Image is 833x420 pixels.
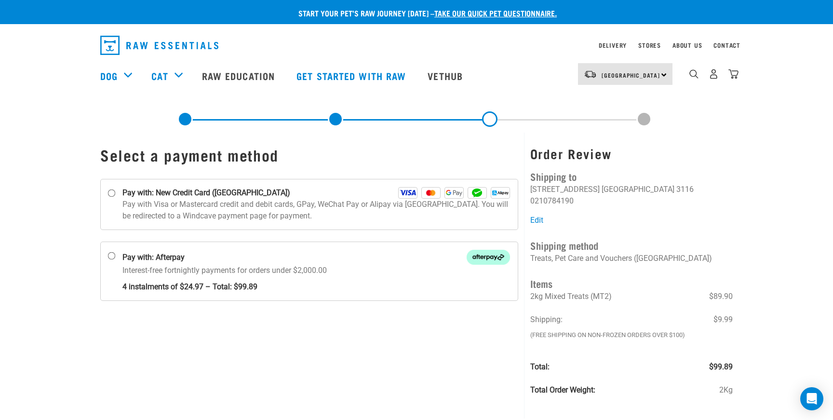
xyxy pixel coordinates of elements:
img: GPay [444,187,464,199]
a: Stores [638,43,661,47]
strong: Pay with: Afterpay [122,252,185,263]
p: Pay with Visa or Mastercard credit and debit cards, GPay, WeChat Pay or Alipay via [GEOGRAPHIC_DA... [122,199,510,222]
input: Pay with: Afterpay Afterpay Interest-free fortnightly payments for orders under $2,000.00 4 insta... [108,252,116,260]
a: Delivery [599,43,627,47]
a: take our quick pet questionnaire. [434,11,557,15]
h1: Select a payment method [100,146,518,163]
li: 0210784190 [530,196,574,205]
h3: Order Review [530,146,733,161]
div: Open Intercom Messenger [800,387,823,410]
a: Get started with Raw [287,56,418,95]
span: [GEOGRAPHIC_DATA] [602,73,660,77]
strong: Pay with: New Credit Card ([GEOGRAPHIC_DATA]) [122,187,290,199]
p: Treats, Pet Care and Vouchers ([GEOGRAPHIC_DATA]) [530,253,733,264]
span: 2kg Mixed Treats (MT2) [530,292,612,301]
strong: Total: [530,362,550,371]
a: Contact [713,43,740,47]
img: Mastercard [421,187,441,199]
img: user.png [709,69,719,79]
img: WeChat [468,187,487,199]
a: About Us [672,43,702,47]
li: [STREET_ADDRESS] [530,185,600,194]
img: Raw Essentials Logo [100,36,218,55]
strong: Total Order Weight: [530,385,595,394]
span: $99.89 [709,361,733,373]
a: Vethub [418,56,475,95]
span: $9.99 [713,314,733,325]
a: Raw Education [192,56,287,95]
h4: Shipping method [530,238,733,253]
li: [GEOGRAPHIC_DATA] 3116 [602,185,694,194]
nav: dropdown navigation [93,32,740,59]
a: Cat [151,68,168,83]
h4: Items [530,276,733,291]
img: van-moving.png [584,70,597,79]
img: home-icon@2x.png [728,69,739,79]
span: Shipping: [530,315,563,324]
span: 2Kg [719,384,733,396]
span: $89.90 [709,291,733,302]
p: Interest-free fortnightly payments for orders under $2,000.00 [122,265,510,293]
input: Pay with: New Credit Card ([GEOGRAPHIC_DATA]) Visa Mastercard GPay WeChat Alipay Pay with Visa or... [108,190,116,197]
img: Alipay [491,187,510,199]
img: Visa [398,187,417,199]
img: home-icon-1@2x.png [689,69,699,79]
a: Edit [530,216,543,225]
h4: Shipping to [530,169,733,184]
em: (Free Shipping on Non-Frozen orders over $100) [530,330,738,340]
img: Afterpay [467,250,510,265]
strong: 4 instalments of $24.97 – Total: $99.89 [122,276,510,293]
a: Dog [100,68,118,83]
